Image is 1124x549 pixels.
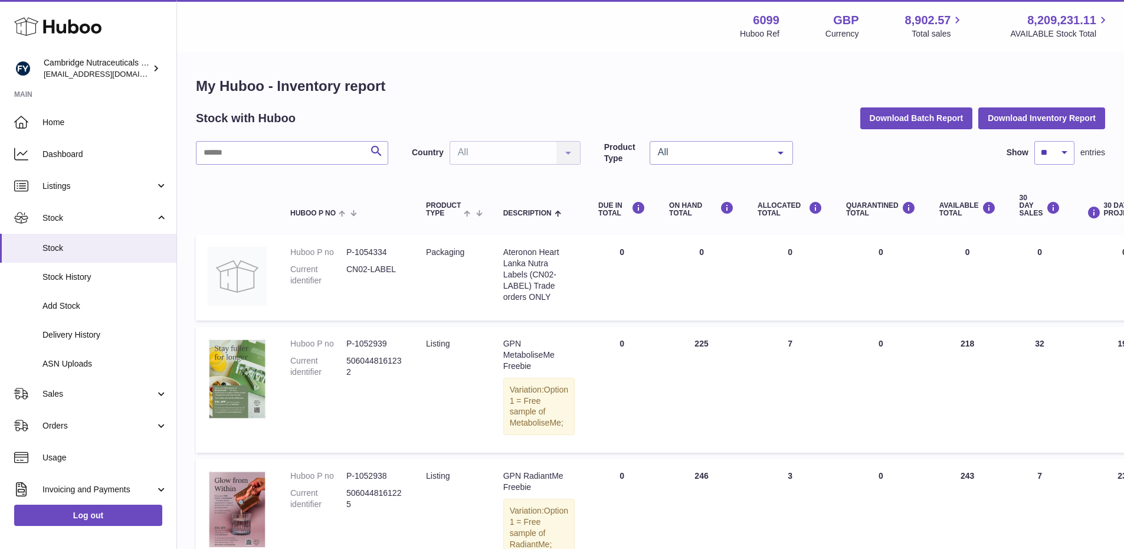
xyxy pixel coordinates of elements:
[42,420,155,432] span: Orders
[14,505,162,526] a: Log out
[1010,28,1110,40] span: AVAILABLE Stock Total
[346,247,402,258] dd: P-1054334
[44,69,173,79] span: [EMAIL_ADDRESS][DOMAIN_NAME]
[928,326,1008,453] td: 218
[426,339,450,348] span: listing
[346,470,402,482] dd: P-1052938
[657,235,746,321] td: 0
[1027,12,1096,28] span: 8,209,231.11
[928,235,1008,321] td: 0
[1020,194,1060,218] div: 30 DAY SALES
[758,201,822,217] div: ALLOCATED Total
[346,264,402,286] dd: CN02-LABEL
[503,210,552,217] span: Description
[42,388,155,400] span: Sales
[346,338,402,349] dd: P-1052939
[290,247,346,258] dt: Huboo P no
[290,338,346,349] dt: Huboo P no
[196,77,1105,96] h1: My Huboo - Inventory report
[503,338,575,372] div: GPN MetaboliseMe Freebie
[426,247,464,257] span: packaging
[208,247,267,306] img: product image
[912,28,964,40] span: Total sales
[42,484,155,495] span: Invoicing and Payments
[905,12,965,40] a: 8,902.57 Total sales
[833,12,858,28] strong: GBP
[42,329,168,341] span: Delivery History
[346,488,402,510] dd: 5060448161225
[586,235,657,321] td: 0
[208,338,267,420] img: product image
[657,326,746,453] td: 225
[598,201,645,217] div: DUE IN TOTAL
[426,202,461,217] span: Product Type
[746,326,834,453] td: 7
[978,107,1105,129] button: Download Inventory Report
[503,247,575,302] div: Ateronon Heart Lanka Nutra Labels (CN02-LABEL) Trade orders ONLY
[1080,147,1105,158] span: entries
[42,213,155,224] span: Stock
[42,117,168,128] span: Home
[1008,235,1072,321] td: 0
[412,147,444,158] label: Country
[42,358,168,370] span: ASN Uploads
[740,28,779,40] div: Huboo Ref
[939,201,996,217] div: AVAILABLE Total
[290,470,346,482] dt: Huboo P no
[44,57,150,80] div: Cambridge Nutraceuticals Ltd
[14,60,32,77] img: huboo@camnutra.com
[753,12,779,28] strong: 6099
[905,12,951,28] span: 8,902.57
[290,355,346,378] dt: Current identifier
[42,272,168,283] span: Stock History
[196,110,296,126] h2: Stock with Huboo
[846,201,916,217] div: QUARANTINED Total
[825,28,859,40] div: Currency
[503,378,575,436] div: Variation:
[290,264,346,286] dt: Current identifier
[1008,326,1072,453] td: 32
[290,488,346,510] dt: Current identifier
[1010,12,1110,40] a: 8,209,231.11 AVAILABLE Stock Total
[42,243,168,254] span: Stock
[346,355,402,378] dd: 5060448161232
[42,181,155,192] span: Listings
[208,470,267,547] img: product image
[879,471,883,481] span: 0
[879,339,883,348] span: 0
[669,201,734,217] div: ON HAND Total
[290,210,336,217] span: Huboo P no
[503,470,575,493] div: GPN RadiantMe Freebie
[655,146,769,158] span: All
[879,247,883,257] span: 0
[586,326,657,453] td: 0
[860,107,973,129] button: Download Batch Report
[42,300,168,312] span: Add Stock
[746,235,834,321] td: 0
[42,452,168,463] span: Usage
[1007,147,1028,158] label: Show
[42,149,168,160] span: Dashboard
[510,385,568,428] span: Option 1 = Free sample of MetaboliseMe;
[426,471,450,481] span: listing
[604,142,644,164] label: Product Type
